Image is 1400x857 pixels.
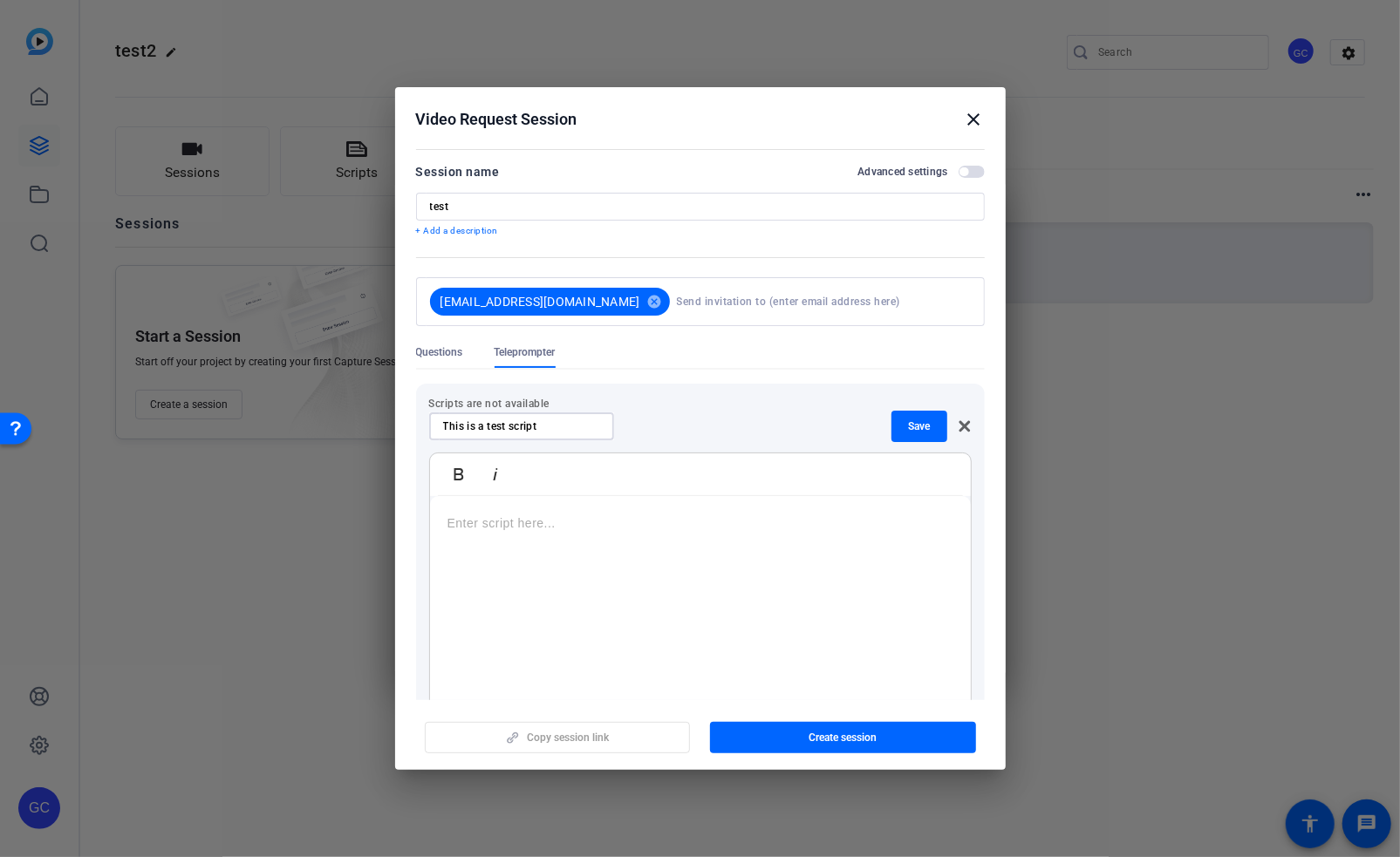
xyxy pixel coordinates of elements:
span: Questions [416,345,463,359]
button: Italic (⌘I) [479,457,512,492]
div: Video Request Session [416,109,985,130]
p: + Add a description [416,224,985,238]
mat-icon: cancel [640,294,670,309]
button: Bold (⌘B) [442,457,475,492]
mat-icon: close [964,109,985,130]
input: Enter Session Name [430,200,971,214]
span: Save [908,419,930,433]
span: Teleprompter [495,345,556,359]
button: Create session [710,722,976,753]
div: Session name [416,161,500,182]
span: Create session [809,731,877,745]
p: Scripts are not available [429,397,972,411]
span: [EMAIL_ADDRESS][DOMAIN_NAME] [440,293,640,310]
input: Send invitation to (enter email address here) [677,284,964,319]
button: Save [891,411,947,442]
h2: Advanced settings [857,165,947,179]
